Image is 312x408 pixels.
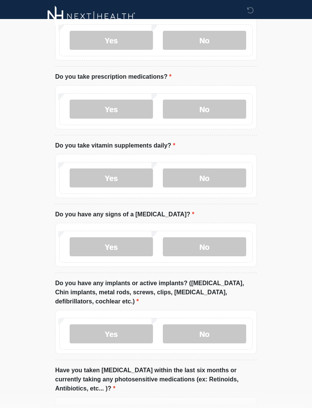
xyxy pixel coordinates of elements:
[55,366,257,393] label: Have you taken [MEDICAL_DATA] within the last six months or currently taking any photosensitive m...
[55,210,194,219] label: Do you have any signs of a [MEDICAL_DATA]?
[163,237,246,256] label: No
[55,141,175,150] label: Do you take vitamin supplements daily?
[70,31,153,50] label: Yes
[163,324,246,343] label: No
[55,279,257,306] label: Do you have any implants or active implants? ([MEDICAL_DATA], Chin implants, metal rods, screws, ...
[163,31,246,50] label: No
[163,168,246,187] label: No
[70,324,153,343] label: Yes
[48,6,135,27] img: Next-Health Logo
[70,100,153,119] label: Yes
[70,168,153,187] label: Yes
[163,100,246,119] label: No
[55,72,172,81] label: Do you take prescription medications?
[70,237,153,256] label: Yes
